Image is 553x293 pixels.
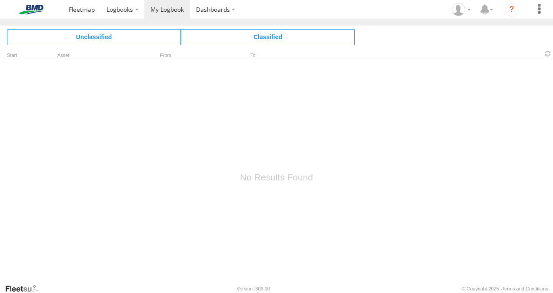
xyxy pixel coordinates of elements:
div: Click to Sort [7,53,33,58]
div: Version: 306.00 [237,286,270,291]
div: To [238,53,325,58]
img: bmd-logo.svg [9,5,54,14]
i: ? [505,3,519,17]
a: Terms and Conditions [502,286,548,291]
div: Asset [57,53,144,58]
a: Visit our Website [5,284,45,293]
span: Refresh [543,50,553,58]
div: Casper Heunis [449,3,474,16]
div: From [148,53,235,58]
span: Click to view Classified Trips [181,29,355,45]
span: Click to view Unclassified Trips [7,29,181,45]
div: © Copyright 2025 - [462,286,548,291]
